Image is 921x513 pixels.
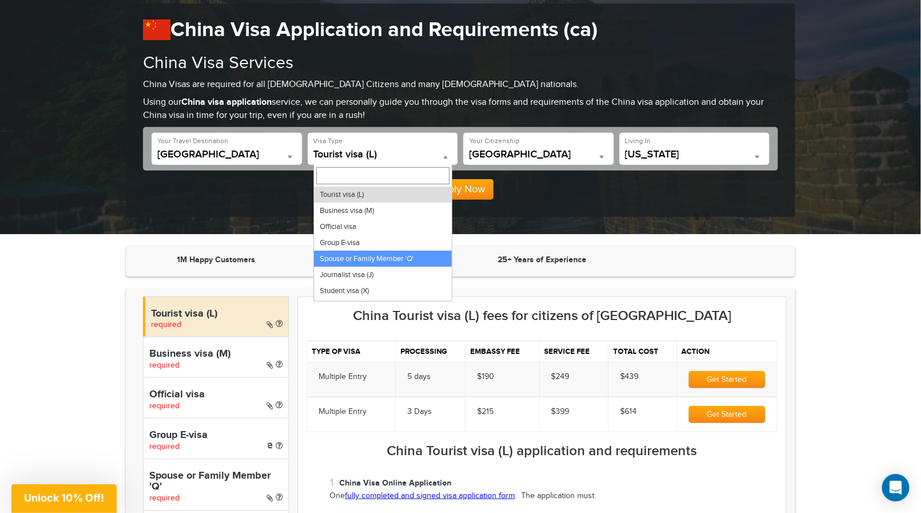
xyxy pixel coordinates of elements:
[339,478,451,488] strong: China Visa Online Application
[314,219,452,235] li: Official visa
[345,491,515,500] a: fully completed and signed visa application form
[626,254,784,268] iframe: Customer reviews powered by Trustpilot
[149,361,180,370] span: required
[143,54,778,73] h2: China Visa Services
[149,494,180,503] span: required
[143,78,778,92] p: China Visas are required for all [DEMOGRAPHIC_DATA] Citizens and many [DEMOGRAPHIC_DATA] nationals.
[407,372,431,381] span: 5 days
[307,309,777,323] h3: China Tourist visa (L) fees for citizens of [GEOGRAPHIC_DATA]
[625,136,651,146] label: Living In
[469,149,608,160] span: United States
[689,406,765,423] button: Get Started
[469,149,608,165] span: United States
[157,149,296,165] span: China
[319,372,367,381] span: Multiple Entry
[689,410,765,419] a: Get Started
[689,375,765,384] a: Get Started
[539,341,609,362] th: Service fee
[314,283,452,299] li: Student visa (X)
[149,471,283,494] h4: Spouse or Family Member 'Q'
[477,407,494,416] span: $215
[314,187,452,203] li: Tourist visa (L)
[143,18,778,42] h1: China Visa Application and Requirements (ca)
[24,492,104,504] span: Unlock 10% Off!
[551,372,570,381] span: $249
[157,136,228,146] label: Your Travel Destination
[427,179,494,200] button: Apply Now
[625,149,764,165] span: California
[149,401,180,411] span: required
[149,442,180,451] span: required
[11,484,117,513] div: Unlock 10% Off!
[314,267,452,283] li: Journalist visa (J)
[620,407,637,416] span: $614
[151,309,283,320] h4: Tourist visa (L)
[314,235,452,251] li: Group E-visa
[469,136,519,146] label: Your Citizenship
[316,167,450,184] input: Search
[466,341,539,362] th: Embassy fee
[149,349,283,360] h4: Business visa (M)
[551,407,570,416] span: $399
[177,255,255,265] strong: 1M Happy Customers
[143,96,778,123] p: Using our service, we can personally guide you through the visa forms and requirements of the Chi...
[307,444,777,459] h3: China Tourist visa (L) application and requirements
[620,372,638,381] span: $439
[149,430,283,441] h4: Group E-visa
[181,97,272,108] strong: China visa application
[157,149,296,160] span: China
[313,149,452,165] span: Tourist visa (L)
[314,251,452,267] li: Spouse or Family Member 'Q'
[314,203,452,219] li: Business visa (M)
[307,341,396,362] th: Type of visa
[396,341,466,362] th: Processing
[882,474,910,502] div: Open Intercom Messenger
[313,149,452,160] span: Tourist visa (L)
[625,149,764,160] span: California
[319,407,367,416] span: Multiple Entry
[151,320,181,329] span: required
[498,255,586,265] strong: 25+ Years of Experience
[689,371,765,388] button: Get Started
[330,491,777,502] p: One . The application must:
[149,389,283,401] h4: Official visa
[314,299,452,315] li: Crew visa (C)
[477,372,494,381] span: $190
[313,136,343,146] label: Visa Type
[407,407,432,416] span: 3 Days
[677,341,777,362] th: Action
[609,341,677,362] th: Total cost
